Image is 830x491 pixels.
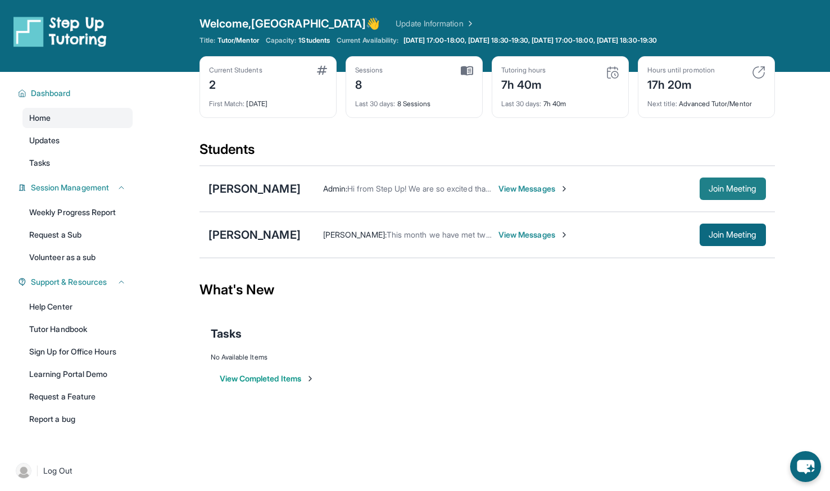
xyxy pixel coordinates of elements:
[199,140,775,165] div: Students
[752,66,765,79] img: card
[43,465,72,476] span: Log Out
[317,66,327,75] img: card
[26,88,126,99] button: Dashboard
[22,108,133,128] a: Home
[403,36,657,45] span: [DATE] 17:00-18:00, [DATE] 18:30-19:30, [DATE] 17:00-18:00, [DATE] 18:30-19:30
[401,36,659,45] a: [DATE] 17:00-18:00, [DATE] 18:30-19:30, [DATE] 17:00-18:00, [DATE] 18:30-19:30
[700,178,766,200] button: Join Meeting
[323,184,347,193] span: Admin :
[355,75,383,93] div: 8
[31,88,71,99] span: Dashboard
[22,130,133,151] a: Updates
[337,36,398,45] span: Current Availability:
[22,342,133,362] a: Sign Up for Office Hours
[26,182,126,193] button: Session Management
[26,276,126,288] button: Support & Resources
[211,353,764,362] div: No Available Items
[22,387,133,407] a: Request a Feature
[199,16,380,31] span: Welcome, [GEOGRAPHIC_DATA] 👋
[22,297,133,317] a: Help Center
[298,36,330,45] span: 1 Students
[211,326,242,342] span: Tasks
[199,265,775,315] div: What's New
[22,409,133,429] a: Report a bug
[647,75,715,93] div: 17h 20m
[220,373,315,384] button: View Completed Items
[606,66,619,79] img: card
[13,16,107,47] img: logo
[31,276,107,288] span: Support & Resources
[464,18,475,29] img: Chevron Right
[16,463,31,479] img: user-img
[22,364,133,384] a: Learning Portal Demo
[22,319,133,339] a: Tutor Handbook
[22,247,133,267] a: Volunteer as a sub
[199,36,215,45] span: Title:
[498,229,569,240] span: View Messages
[29,112,51,124] span: Home
[22,153,133,173] a: Tasks
[396,18,474,29] a: Update Information
[790,451,821,482] button: chat-button
[209,75,262,93] div: 2
[560,184,569,193] img: Chevron-Right
[709,231,757,238] span: Join Meeting
[11,458,133,483] a: |Log Out
[355,99,396,108] span: Last 30 days :
[355,93,473,108] div: 8 Sessions
[209,93,327,108] div: [DATE]
[501,99,542,108] span: Last 30 days :
[208,181,301,197] div: [PERSON_NAME]
[461,66,473,76] img: card
[647,93,765,108] div: Advanced Tutor/Mentor
[209,99,245,108] span: First Match :
[387,230,548,239] span: This month we have met twice. Total 2 hours.
[647,99,678,108] span: Next title :
[355,66,383,75] div: Sessions
[31,182,109,193] span: Session Management
[501,93,619,108] div: 7h 40m
[208,227,301,243] div: [PERSON_NAME]
[22,202,133,222] a: Weekly Progress Report
[709,185,757,192] span: Join Meeting
[36,464,39,478] span: |
[700,224,766,246] button: Join Meeting
[266,36,297,45] span: Capacity:
[29,135,60,146] span: Updates
[22,225,133,245] a: Request a Sub
[498,183,569,194] span: View Messages
[501,75,546,93] div: 7h 40m
[29,157,50,169] span: Tasks
[209,66,262,75] div: Current Students
[323,230,387,239] span: [PERSON_NAME] :
[501,66,546,75] div: Tutoring hours
[217,36,259,45] span: Tutor/Mentor
[647,66,715,75] div: Hours until promotion
[560,230,569,239] img: Chevron-Right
